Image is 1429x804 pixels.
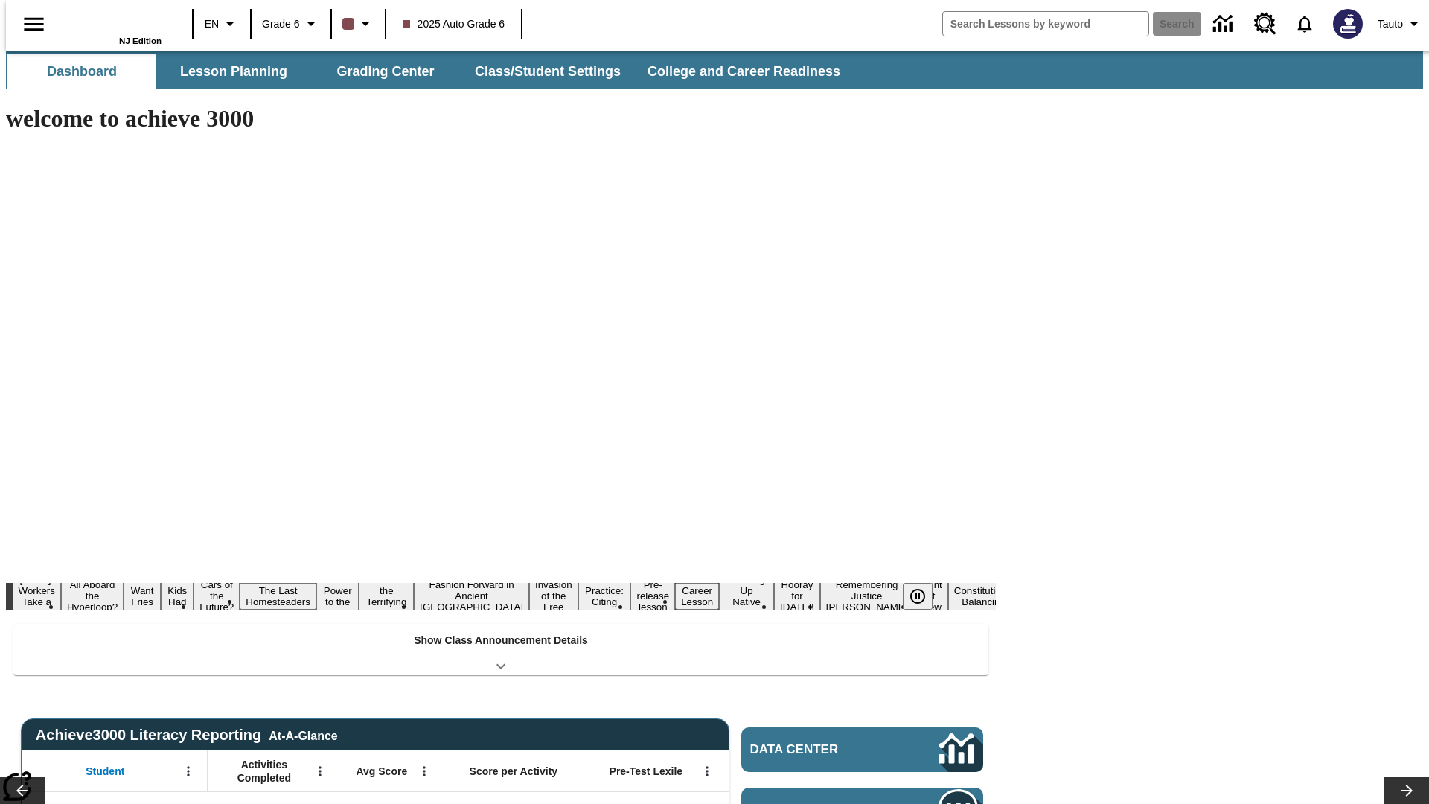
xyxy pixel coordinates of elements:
button: Open Menu [309,760,331,782]
span: Data Center [750,742,889,757]
button: Class color is dark brown. Change class color [336,10,380,37]
button: Slide 2 All Aboard the Hyperloop? [61,577,124,615]
button: Slide 13 Career Lesson [675,583,719,610]
button: Slide 14 Cooking Up Native Traditions [719,572,774,621]
span: Grade 6 [262,16,300,32]
a: Resource Center, Will open in new tab [1245,4,1285,44]
span: Student [86,765,124,778]
button: Slide 10 The Invasion of the Free CD [529,566,578,626]
button: Slide 8 Attack of the Terrifying Tomatoes [359,572,414,621]
span: Pre-Test Lexile [610,765,683,778]
a: Home [65,7,162,36]
button: Open side menu [12,2,56,46]
p: Show Class Announcement Details [414,633,588,648]
div: At-A-Glance [269,727,337,743]
a: Notifications [1285,4,1324,43]
div: SubNavbar [6,51,1423,89]
button: Profile/Settings [1372,10,1429,37]
h1: welcome to achieve 3000 [6,105,996,133]
button: Slide 12 Pre-release lesson [630,577,675,615]
span: Activities Completed [215,758,313,785]
button: Grade: Grade 6, Select a grade [256,10,326,37]
div: SubNavbar [6,54,854,89]
button: Language: EN, Select a language [198,10,246,37]
button: Slide 18 The Constitution's Balancing Act [948,572,1020,621]
button: Slide 9 Fashion Forward in Ancient Rome [414,577,529,615]
span: Tauto [1378,16,1403,32]
button: Open Menu [177,760,199,782]
button: Slide 5 Cars of the Future? [194,577,240,615]
button: Open Menu [413,760,435,782]
button: Class/Student Settings [463,54,633,89]
button: Slide 16 Remembering Justice O'Connor [820,577,914,615]
span: EN [205,16,219,32]
button: Slide 3 Do You Want Fries With That? [124,561,161,632]
button: Slide 11 Mixed Practice: Citing Evidence [578,572,631,621]
button: Slide 7 Solar Power to the People [316,572,359,621]
span: Achieve3000 Literacy Reporting [36,727,338,744]
div: Show Class Announcement Details [13,624,988,675]
button: Lesson carousel, Next [1384,777,1429,804]
button: Slide 15 Hooray for Constitution Day! [774,577,820,615]
button: Lesson Planning [159,54,308,89]
button: College and Career Readiness [636,54,852,89]
img: Avatar [1333,9,1363,39]
span: 2025 Auto Grade 6 [403,16,505,32]
span: Avg Score [356,765,407,778]
button: Select a new avatar [1324,4,1372,43]
button: Slide 1 Labor Day: Workers Take a Stand [13,572,61,621]
button: Slide 6 The Last Homesteaders [240,583,316,610]
button: Open Menu [696,760,718,782]
span: Score per Activity [470,765,558,778]
button: Dashboard [7,54,156,89]
button: Pause [903,583,933,610]
a: Data Center [1204,4,1245,45]
input: search field [943,12,1148,36]
span: NJ Edition [119,36,162,45]
a: Data Center [741,727,983,772]
div: Pause [903,583,947,610]
button: Grading Center [311,54,460,89]
div: Home [65,5,162,45]
button: Slide 4 Dirty Jobs Kids Had To Do [161,561,194,632]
